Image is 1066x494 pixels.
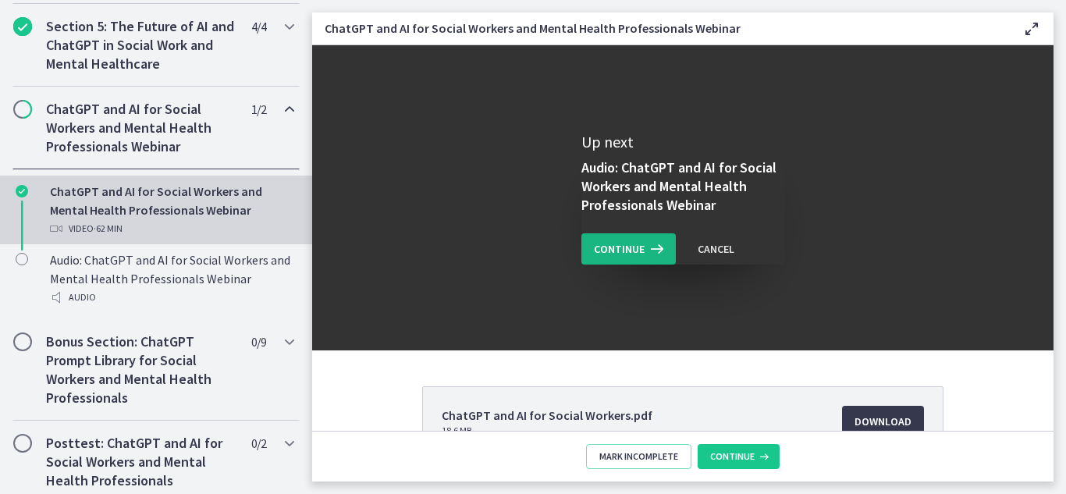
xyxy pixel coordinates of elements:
button: Continue [581,233,676,265]
span: 0 / 9 [251,332,266,351]
i: Completed [13,17,32,36]
span: Mark Incomplete [599,450,678,463]
h2: Section 5: The Future of AI and ChatGPT in Social Work and Mental Healthcare [46,17,236,73]
h3: ChatGPT and AI for Social Workers and Mental Health Professionals Webinar [325,19,997,37]
span: 18.6 MB [442,425,652,437]
div: Audio: ChatGPT and AI for Social Workers and Mental Health Professionals Webinar [50,251,293,307]
i: Completed [16,185,28,197]
span: · 62 min [94,219,123,238]
button: Cancel [685,233,747,265]
h3: Audio: ChatGPT and AI for Social Workers and Mental Health Professionals Webinar [581,158,784,215]
a: Download [842,406,924,437]
h2: Posttest: ChatGPT and AI for Social Workers and Mental Health Professionals [46,434,236,490]
span: 4 / 4 [251,17,266,36]
button: Mark Incomplete [586,444,691,469]
span: Download [855,412,911,431]
button: Continue [698,444,780,469]
div: ChatGPT and AI for Social Workers and Mental Health Professionals Webinar [50,182,293,238]
h2: ChatGPT and AI for Social Workers and Mental Health Professionals Webinar [46,100,236,156]
div: Audio [50,288,293,307]
span: 0 / 2 [251,434,266,453]
span: Continue [594,240,645,258]
span: 1 / 2 [251,100,266,119]
p: Up next [581,132,784,152]
span: Continue [710,450,755,463]
div: Cancel [698,240,734,258]
h2: Bonus Section: ChatGPT Prompt Library for Social Workers and Mental Health Professionals [46,332,236,407]
div: Video [50,219,293,238]
span: ChatGPT and AI for Social Workers.pdf [442,406,652,425]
